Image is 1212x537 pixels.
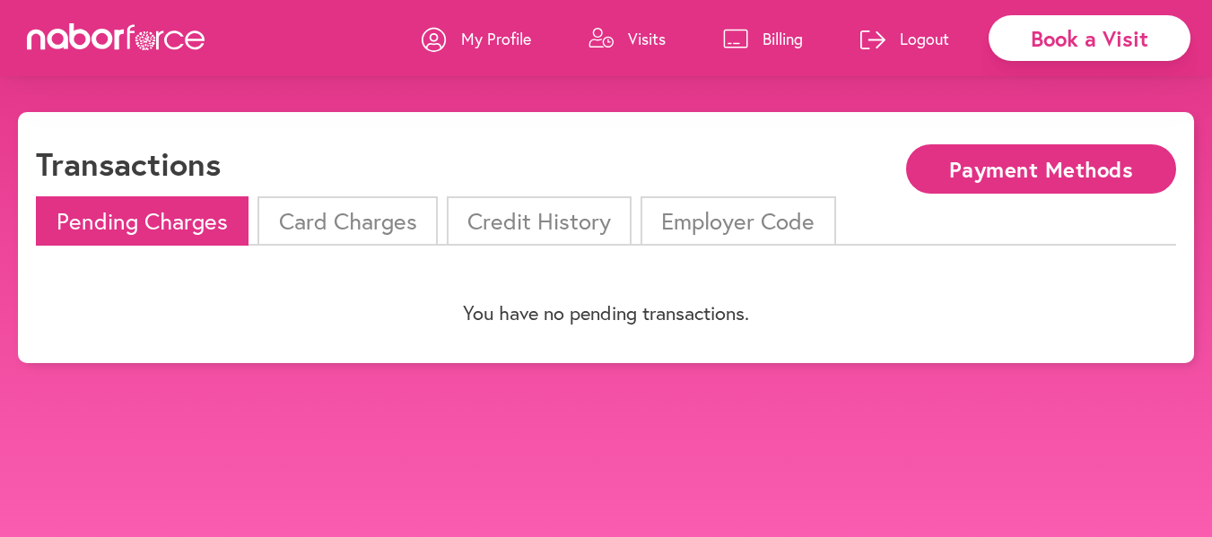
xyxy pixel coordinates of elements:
[422,12,531,65] a: My Profile
[447,196,632,246] li: Credit History
[723,12,803,65] a: Billing
[36,196,249,246] li: Pending Charges
[461,28,531,49] p: My Profile
[589,12,666,65] a: Visits
[860,12,949,65] a: Logout
[257,196,437,246] li: Card Charges
[763,28,803,49] p: Billing
[906,159,1176,176] a: Payment Methods
[36,301,1176,325] p: You have no pending transactions.
[989,15,1190,61] div: Book a Visit
[900,28,949,49] p: Logout
[628,28,666,49] p: Visits
[36,144,221,183] h1: Transactions
[641,196,835,246] li: Employer Code
[906,144,1176,194] button: Payment Methods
